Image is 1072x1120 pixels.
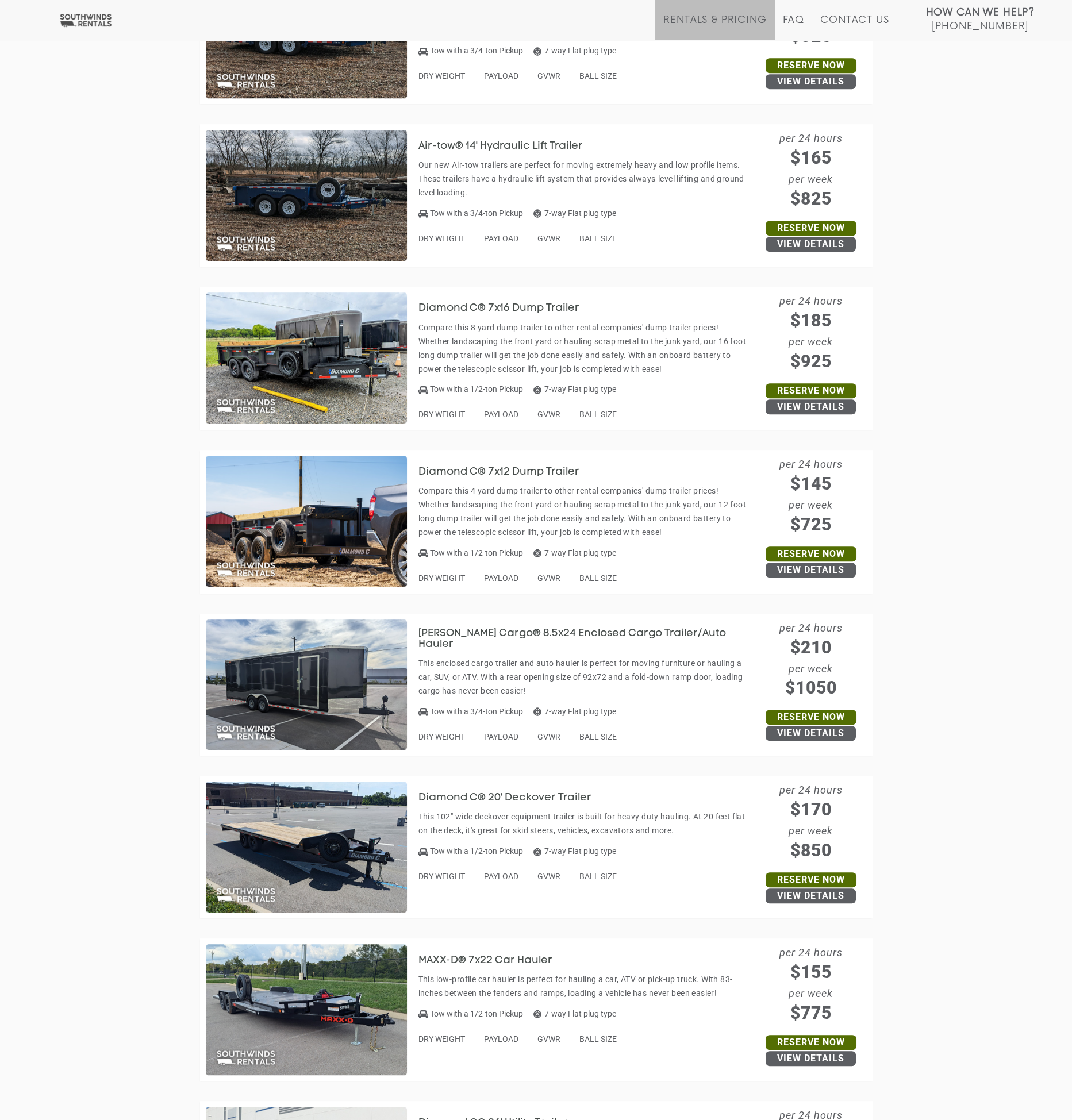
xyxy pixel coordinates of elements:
[755,511,867,537] span: $725
[418,141,600,152] h3: Air-tow® 14' Hydraulic Lift Trailer
[755,307,867,333] span: $185
[206,944,407,1075] img: SW065 - MAXX-D 7x22 Car Hauler
[430,209,523,218] span: Tow with a 3/4-ton Pickup
[484,234,518,243] span: PAYLOAD
[484,732,518,741] span: PAYLOAD
[755,471,867,497] span: $145
[533,46,616,55] span: 7-way Flat plug type
[418,410,465,419] span: DRY WEIGHT
[766,1051,856,1066] a: View Details
[766,221,856,236] a: Reserve Now
[579,71,617,80] span: BALL SIZE
[484,71,518,80] span: PAYLOAD
[533,384,616,394] span: 7-way Flat plug type
[418,321,749,376] p: Compare this 8 yard dump trailer to other rental companies' dump trailer prices! Whether landscap...
[537,234,560,243] span: GVWR
[430,46,523,55] span: Tow with a 3/4-ton Pickup
[418,158,749,199] p: Our new Air-tow trailers are perfect for moving extremely heavy and low profile items. These trai...
[755,186,867,211] span: $825
[663,14,766,40] a: Rentals & Pricing
[755,837,867,863] span: $850
[537,574,560,583] span: GVWR
[418,234,465,243] span: DRY WEIGHT
[418,955,570,964] a: MAXX-D® 7x22 Car Hauler
[766,888,856,903] a: View Details
[755,782,867,863] span: per 24 hours per week
[418,141,600,150] a: Air-tow® 14' Hydraulic Lift Trailer
[537,71,560,80] span: GVWR
[766,546,856,561] a: Reserve Now
[755,796,867,822] span: $170
[430,707,523,716] span: Tow with a 3/4-ton Pickup
[537,732,560,741] span: GVWR
[430,548,523,557] span: Tow with a 1/2-ton Pickup
[206,782,407,913] img: SW064 - Diamond C 20' Deckover Trailer
[579,872,617,881] span: BALL SIZE
[579,1034,617,1044] span: BALL SIZE
[484,872,518,881] span: PAYLOAD
[755,634,867,660] span: $210
[418,872,465,881] span: DRY WEIGHT
[766,563,856,578] a: View Details
[206,130,407,261] img: SW058 - Air-tow 14' Hydraulic Lift Trailer
[766,872,856,887] a: Reserve Now
[755,619,867,701] span: per 24 hours per week
[418,955,570,967] h3: MAXX-D® 7x22 Car Hauler
[537,872,560,881] span: GVWR
[484,1034,518,1044] span: PAYLOAD
[418,467,597,478] h3: Diamond C® 7x12 Dump Trailer
[783,14,805,40] a: FAQ
[418,467,597,476] a: Diamond C® 7x12 Dump Trailer
[755,675,867,701] span: $1050
[755,348,867,374] span: $925
[533,548,616,557] span: 7-way Flat plug type
[579,732,617,741] span: BALL SIZE
[206,292,407,424] img: SW061 - Diamond C 7x16 Dump Trailer
[430,846,523,856] span: Tow with a 1/2-ton Pickup
[766,1035,856,1050] a: Reserve Now
[755,456,867,537] span: per 24 hours per week
[755,1000,867,1026] span: $775
[533,846,616,856] span: 7-way Flat plug type
[418,303,597,313] a: Diamond C® 7x16 Dump Trailer
[932,21,1028,32] span: [PHONE_NUMBER]
[755,944,867,1026] span: per 24 hours per week
[418,303,597,314] h3: Diamond C® 7x16 Dump Trailer
[533,209,616,218] span: 7-way Flat plug type
[579,574,617,583] span: BALL SIZE
[418,634,749,643] a: [PERSON_NAME] Cargo® 8.5x24 Enclosed Cargo Trailer/Auto Hauler
[206,619,407,750] img: SW063 - Wells Cargo 8.5x24 Enclosed Cargo Trailer/Auto Hauler
[755,130,867,211] span: per 24 hours per week
[418,792,609,802] a: Diamond C® 20' Deckover Trailer
[533,1009,616,1018] span: 7-way Flat plug type
[418,484,749,539] p: Compare this 4 yard dump trailer to other rental companies' dump trailer prices! Whether landscap...
[418,792,609,804] h3: Diamond C® 20' Deckover Trailer
[755,292,867,374] span: per 24 hours per week
[926,7,1035,18] strong: How Can We Help?
[766,710,856,725] a: Reserve Now
[418,656,749,698] p: This enclosed cargo trailer and auto hauler is perfect for moving furniture or hauling a car, SUV...
[418,1034,465,1044] span: DRY WEIGHT
[418,574,465,583] span: DRY WEIGHT
[766,726,856,741] a: View Details
[418,972,749,1000] p: This low-profile car hauler is perfect for hauling a car, ATV or pick-up truck. With 83-inches be...
[537,410,560,419] span: GVWR
[926,6,1035,31] a: How Can We Help? [PHONE_NUMBER]
[766,74,856,89] a: View Details
[418,810,749,837] p: This 102" wide deckover equipment trailer is built for heavy duty hauling. At 20 feet flat on the...
[430,1009,523,1018] span: Tow with a 1/2-ton Pickup
[579,410,617,419] span: BALL SIZE
[484,574,518,583] span: PAYLOAD
[418,71,465,80] span: DRY WEIGHT
[206,456,407,587] img: SW062 - Diamond C 7x12 Dump Trailer
[579,234,617,243] span: BALL SIZE
[533,707,616,716] span: 7-way Flat plug type
[755,959,867,985] span: $155
[766,58,856,73] a: Reserve Now
[820,14,889,40] a: Contact Us
[57,13,114,28] img: Southwinds Rentals Logo
[484,410,518,419] span: PAYLOAD
[766,237,856,252] a: View Details
[755,145,867,171] span: $165
[766,383,856,398] a: Reserve Now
